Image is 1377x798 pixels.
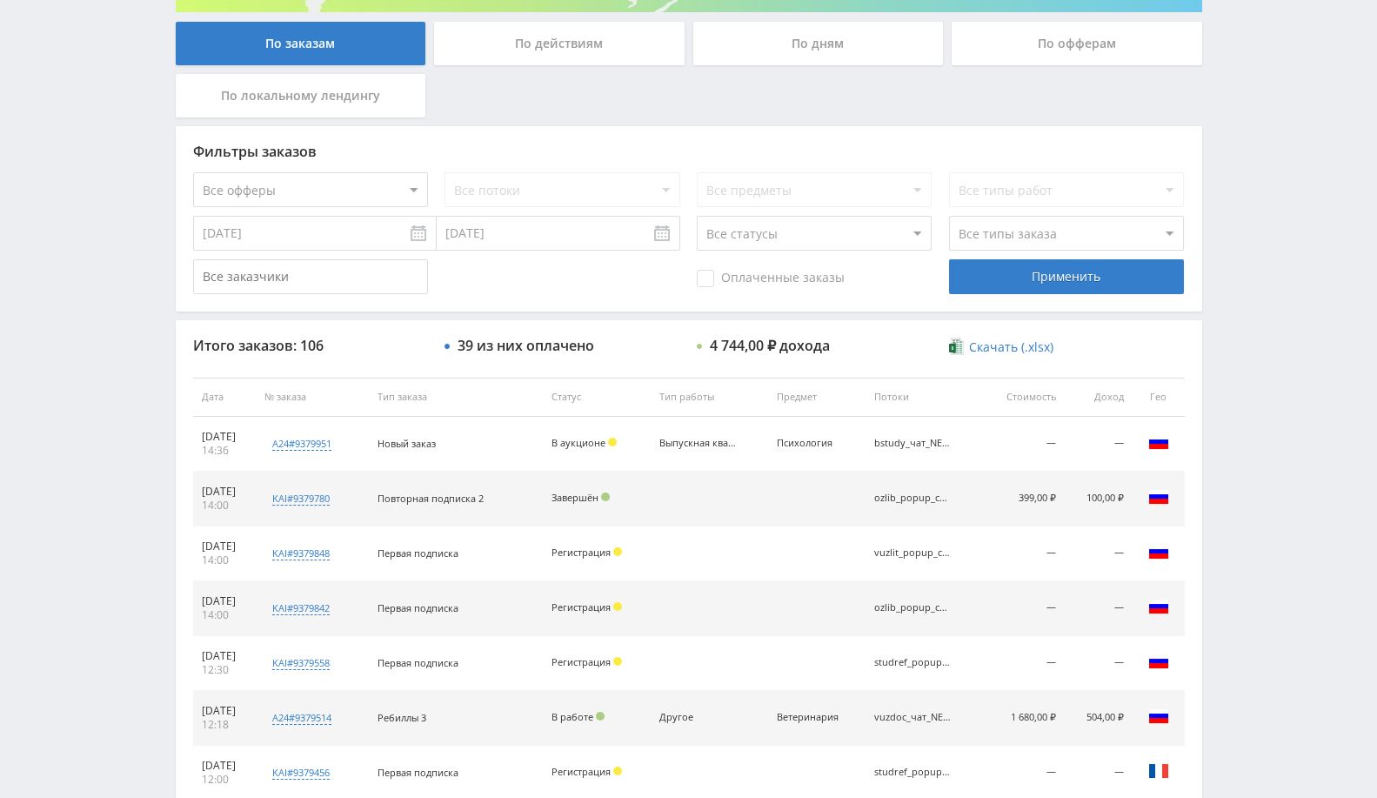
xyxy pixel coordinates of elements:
[1148,432,1169,453] img: rus.png
[613,767,622,775] span: Холд
[378,601,458,614] span: Первая подписка
[1148,651,1169,672] img: rus.png
[202,485,247,499] div: [DATE]
[1148,486,1169,507] img: rus.png
[202,553,247,567] div: 14:00
[866,378,983,417] th: Потоки
[1065,636,1132,691] td: —
[202,773,247,787] div: 12:00
[193,144,1185,159] div: Фильтры заказов
[193,259,428,294] input: Все заказчики
[202,594,247,608] div: [DATE]
[378,492,484,505] span: Повторная подписка 2
[202,444,247,458] div: 14:36
[874,767,953,778] div: studref_popup_copypast
[601,493,610,501] span: Подтвержден
[983,526,1066,581] td: —
[1065,526,1132,581] td: —
[193,338,428,353] div: Итого заказов: 106
[659,712,738,723] div: Другое
[378,656,458,669] span: Первая подписка
[1065,581,1132,636] td: —
[768,378,866,417] th: Предмет
[1148,706,1169,727] img: rus.png
[1133,378,1185,417] th: Гео
[969,340,1053,354] span: Скачать (.xlsx)
[874,493,953,504] div: ozlib_popup_copypast
[176,22,426,65] div: По заказам
[608,438,617,446] span: Холд
[949,339,1053,356] a: Скачать (.xlsx)
[651,378,768,417] th: Тип работы
[202,499,247,513] div: 14:00
[378,711,426,724] span: Ребиллы 3
[202,649,247,663] div: [DATE]
[1065,472,1132,526] td: 100,00 ₽
[176,74,426,117] div: По локальному лендингу
[983,417,1066,472] td: —
[272,547,330,560] div: kai#9379848
[1148,596,1169,617] img: rus.png
[256,378,369,417] th: № заказа
[202,430,247,444] div: [DATE]
[983,581,1066,636] td: —
[1065,378,1132,417] th: Доход
[378,766,458,779] span: Первая подписка
[874,712,953,723] div: vuzdoc_чат_NEW_round
[697,270,845,287] span: Оплаченные заказы
[613,657,622,666] span: Холд
[983,691,1066,746] td: 1 680,00 ₽
[1148,541,1169,562] img: rus.png
[551,546,611,559] span: Регистрация
[874,602,953,614] div: ozlib_popup_copypast
[193,378,256,417] th: Дата
[1148,761,1169,781] img: fra.png
[949,338,964,355] img: xlsx
[202,608,247,622] div: 14:00
[1065,691,1132,746] td: 504,00 ₽
[272,766,330,780] div: kai#9379456
[613,547,622,556] span: Холд
[202,540,247,553] div: [DATE]
[378,547,458,560] span: Первая подписка
[202,704,247,718] div: [DATE]
[551,491,598,504] span: Завершён
[458,338,594,353] div: 39 из них оплачено
[551,765,611,778] span: Регистрация
[369,378,543,417] th: Тип заказа
[613,602,622,611] span: Холд
[551,710,593,723] span: В работе
[551,655,611,668] span: Регистрация
[710,338,830,353] div: 4 744,00 ₽ дохода
[378,437,436,450] span: Новый заказ
[983,636,1066,691] td: —
[1065,417,1132,472] td: —
[693,22,944,65] div: По дням
[272,492,330,506] div: kai#9379780
[202,759,247,773] div: [DATE]
[551,600,611,614] span: Регистрация
[874,438,953,449] div: bstudy_чат_NEW_round
[777,438,855,449] div: Психология
[949,259,1184,294] div: Применить
[543,378,651,417] th: Статус
[659,438,738,449] div: Выпускная квалификационная работа (ВКР)
[202,663,247,677] div: 12:30
[777,712,855,723] div: Ветеринария
[272,711,331,725] div: a24#9379514
[596,712,605,721] span: Подтвержден
[874,547,953,559] div: vuzlit_popup_copypast
[202,718,247,732] div: 12:18
[983,472,1066,526] td: 399,00 ₽
[272,437,331,451] div: a24#9379951
[551,436,605,449] span: В аукционе
[272,656,330,670] div: kai#9379558
[434,22,685,65] div: По действиям
[983,378,1066,417] th: Стоимость
[952,22,1202,65] div: По офферам
[874,657,953,668] div: studref_popup_copypast
[272,601,330,615] div: kai#9379842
